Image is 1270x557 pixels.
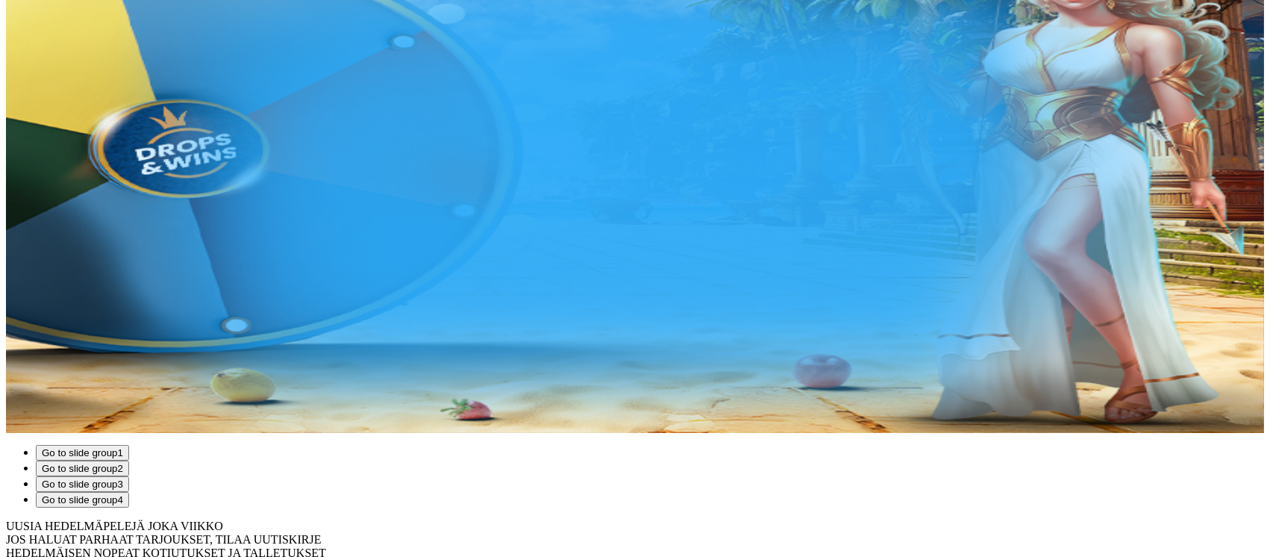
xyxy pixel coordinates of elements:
[42,447,123,458] span: Go to slide group 1
[36,445,129,461] button: Go to slide group1
[6,533,321,546] span: JOS HALUAT PARHAAT TARJOUKSET, TILAA UUTISKIRJE
[36,461,129,476] button: Go to slide group2
[42,463,123,474] span: Go to slide group 2
[42,494,123,505] span: Go to slide group 4
[36,476,129,492] button: Go to slide group3
[42,479,123,490] span: Go to slide group 3
[6,520,223,532] span: UUSIA HEDELMÄPELEJÄ JOKA VIIKKO
[36,492,129,508] button: Go to slide group4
